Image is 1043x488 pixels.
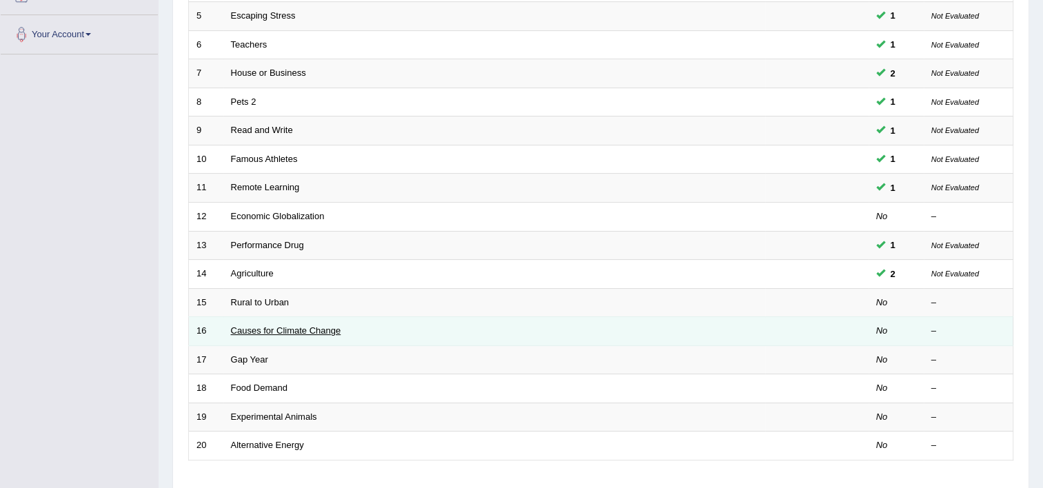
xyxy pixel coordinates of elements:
[931,411,1006,424] div: –
[931,98,979,106] small: Not Evaluated
[231,125,293,135] a: Read and Write
[885,94,901,109] span: You can still take this question
[931,12,979,20] small: Not Evaluated
[231,297,290,307] a: Rural to Urban
[231,39,267,50] a: Teachers
[931,210,1006,223] div: –
[885,123,901,138] span: You can still take this question
[189,374,223,403] td: 18
[1,15,158,50] a: Your Account
[189,145,223,174] td: 10
[189,202,223,231] td: 12
[931,69,979,77] small: Not Evaluated
[876,211,888,221] em: No
[189,288,223,317] td: 15
[876,411,888,422] em: No
[189,2,223,31] td: 5
[189,231,223,260] td: 13
[885,66,901,81] span: You can still take this question
[231,154,298,164] a: Famous Athletes
[885,238,901,252] span: You can still take this question
[231,96,256,107] a: Pets 2
[931,241,979,250] small: Not Evaluated
[189,59,223,88] td: 7
[189,317,223,346] td: 16
[931,296,1006,309] div: –
[231,10,296,21] a: Escaping Stress
[231,383,287,393] a: Food Demand
[231,354,268,365] a: Gap Year
[931,41,979,49] small: Not Evaluated
[231,411,317,422] a: Experimental Animals
[231,182,300,192] a: Remote Learning
[885,152,901,166] span: You can still take this question
[189,403,223,431] td: 19
[876,440,888,450] em: No
[231,240,304,250] a: Performance Drug
[931,325,1006,338] div: –
[231,211,325,221] a: Economic Globalization
[885,267,901,281] span: You can still take this question
[885,37,901,52] span: You can still take this question
[931,270,979,278] small: Not Evaluated
[876,297,888,307] em: No
[931,183,979,192] small: Not Evaluated
[231,440,304,450] a: Alternative Energy
[231,268,274,278] a: Agriculture
[231,325,341,336] a: Causes for Climate Change
[189,116,223,145] td: 9
[231,68,306,78] a: House or Business
[189,30,223,59] td: 6
[189,431,223,460] td: 20
[876,325,888,336] em: No
[876,383,888,393] em: No
[885,8,901,23] span: You can still take this question
[931,354,1006,367] div: –
[189,260,223,289] td: 14
[189,174,223,203] td: 11
[189,88,223,116] td: 8
[189,345,223,374] td: 17
[931,439,1006,452] div: –
[885,181,901,195] span: You can still take this question
[876,354,888,365] em: No
[931,126,979,134] small: Not Evaluated
[931,155,979,163] small: Not Evaluated
[931,382,1006,395] div: –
